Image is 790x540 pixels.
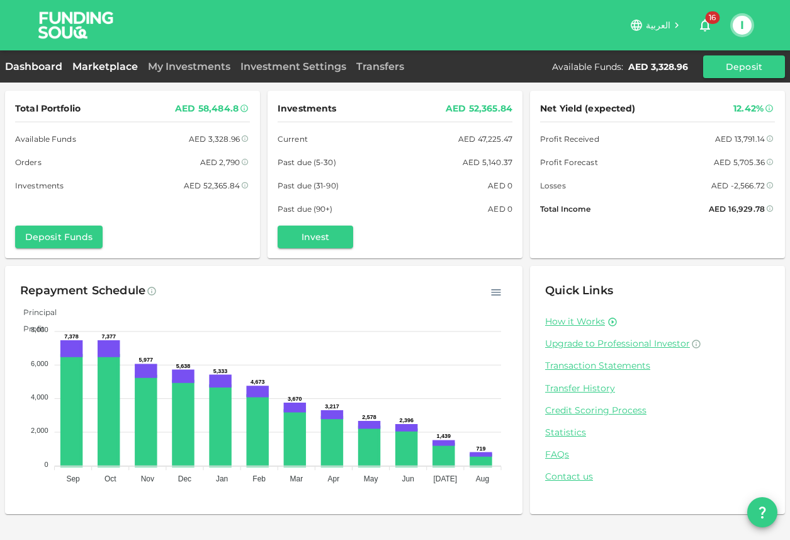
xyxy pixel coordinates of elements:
div: AED 3,328.96 [189,132,240,146]
button: Deposit [703,55,785,78]
div: AED 58,484.8 [175,101,239,117]
span: Net Yield (expected) [540,101,636,117]
a: Transfer History [545,382,770,394]
div: AED 52,365.84 [446,101,512,117]
button: Deposit Funds [15,226,103,248]
span: العربية [646,20,671,31]
tspan: Nov [141,474,154,483]
a: Contact us [545,471,770,483]
div: AED 3,328.96 [628,60,688,73]
button: 16 [692,13,718,38]
button: Invest [278,226,353,248]
div: AED 47,225.47 [458,132,512,146]
div: AED 13,791.14 [715,132,765,146]
span: Principal [14,307,57,317]
div: AED 16,929.78 [709,202,765,215]
button: I [733,16,752,35]
span: Investments [278,101,336,117]
tspan: Apr [328,474,340,483]
div: AED 5,705.36 [714,156,765,169]
a: Marketplace [67,60,143,72]
span: Losses [540,179,566,192]
tspan: 6,000 [31,360,48,367]
tspan: Jan [216,474,228,483]
a: Investment Settings [235,60,351,72]
tspan: 4,000 [31,393,48,401]
tspan: Mar [290,474,303,483]
span: Upgrade to Professional Investor [545,338,690,349]
a: FAQs [545,449,770,461]
div: AED -2,566.72 [711,179,765,192]
div: AED 5,140.37 [463,156,512,169]
div: AED 0 [488,202,512,215]
div: AED 2,790 [200,156,240,169]
span: Available Funds [15,132,76,146]
div: AED 0 [488,179,512,192]
tspan: Oct [104,474,116,483]
span: Profit Received [540,132,599,146]
div: 12.42% [733,101,764,117]
span: Quick Links [545,284,613,297]
a: Statistics [545,427,770,439]
span: Total Portfolio [15,101,81,117]
tspan: 0 [44,461,48,468]
button: question [747,497,777,527]
div: Available Funds : [552,60,623,73]
div: AED 52,365.84 [184,179,240,192]
span: Investments [15,179,64,192]
a: Upgrade to Professional Investor [545,338,770,350]
span: Past due (90+) [278,202,333,215]
tspan: Jun [402,474,414,483]
a: My Investments [143,60,235,72]
span: Profit Forecast [540,156,598,169]
tspan: 8,000 [31,326,48,333]
tspan: Aug [476,474,489,483]
span: Total Income [540,202,590,215]
tspan: May [364,474,378,483]
span: Past due (31-90) [278,179,339,192]
a: Credit Scoring Process [545,405,770,416]
tspan: Sep [66,474,80,483]
span: Orders [15,156,42,169]
a: Transaction Statements [545,360,770,372]
tspan: Dec [178,474,191,483]
tspan: 2,000 [31,427,48,434]
div: Repayment Schedule [20,281,145,301]
span: Past due (5-30) [278,156,336,169]
tspan: [DATE] [433,474,457,483]
a: How it Works [545,316,605,328]
a: Transfers [351,60,409,72]
a: Dashboard [5,60,67,72]
span: 16 [705,11,719,24]
span: Profit [14,324,45,333]
span: Current [278,132,308,146]
tspan: Feb [252,474,266,483]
